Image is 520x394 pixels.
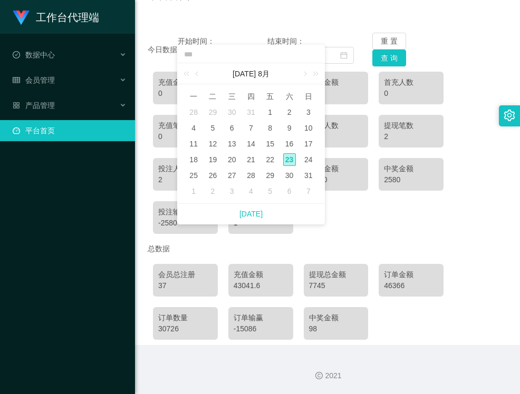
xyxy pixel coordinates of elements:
[226,169,238,182] div: 27
[234,312,288,323] div: 订单输赢
[280,120,298,136] td: 2025年8月9日
[245,106,257,119] div: 31
[13,120,127,141] a: 图标: dashboard平台首页
[203,104,222,120] td: 2025年7月29日
[261,168,280,183] td: 2025年8月29日
[158,174,213,185] div: 2
[203,168,222,183] td: 2025年8月26日
[264,137,276,150] div: 15
[158,88,213,99] div: 0
[203,120,222,136] td: 2025年8月5日
[299,92,318,101] span: 日
[232,63,257,84] a: [DATE]
[299,88,318,104] th: 周日
[206,137,219,150] div: 12
[309,323,363,334] div: 98
[187,137,200,150] div: 11
[206,153,219,166] div: 19
[234,323,288,334] div: -15086
[242,183,261,199] td: 2025年9月4日
[280,88,298,104] th: 周六
[261,88,280,104] th: 周五
[184,183,203,199] td: 2025年9月1日
[206,122,219,134] div: 5
[283,137,296,150] div: 16
[280,152,298,168] td: 2025年8月23日
[226,122,238,134] div: 6
[13,101,55,110] span: 产品管理
[242,152,261,168] td: 2025年8月21日
[245,137,257,150] div: 14
[234,269,288,280] div: 充值金额
[203,88,222,104] th: 周二
[257,63,271,84] a: 8月
[283,106,296,119] div: 2
[158,206,213,218] div: 投注输赢
[261,183,280,199] td: 2025年9月5日
[309,88,363,99] div: 0
[226,153,238,166] div: 20
[302,169,315,182] div: 31
[309,77,363,88] div: 首充金额
[242,120,261,136] td: 2025年8月7日
[226,137,238,150] div: 13
[245,185,257,198] div: 4
[187,153,200,166] div: 18
[226,106,238,119] div: 30
[245,153,257,166] div: 21
[158,323,213,334] div: 30726
[302,137,315,150] div: 17
[307,63,321,84] a: 下一年 (Control键加右方向键)
[245,169,257,182] div: 28
[283,153,296,166] div: 23
[242,88,261,104] th: 周四
[302,106,315,119] div: 3
[203,152,222,168] td: 2025年8月19日
[36,1,99,34] h1: 工作台代理端
[158,269,213,280] div: 会员总注册
[184,104,203,120] td: 2025年7月28日
[13,51,55,59] span: 数据中心
[206,169,219,182] div: 26
[384,163,438,174] div: 中奖金额
[203,136,222,152] td: 2025年8月12日
[264,153,276,166] div: 22
[242,136,261,152] td: 2025年8月14日
[384,269,438,280] div: 订单金额
[242,168,261,183] td: 2025年8月28日
[223,120,242,136] td: 2025年8月6日
[261,104,280,120] td: 2025年8月1日
[223,104,242,120] td: 2025年7月30日
[226,185,238,198] div: 3
[158,312,213,323] div: 订单数量
[13,102,20,109] i: 图标: appstore-o
[309,312,363,323] div: 中奖金额
[187,185,200,198] div: 1
[264,185,276,198] div: 5
[206,106,219,119] div: 29
[239,204,263,224] a: [DATE]
[242,104,261,120] td: 2025年7月31日
[178,37,215,45] span: 开始时间：
[184,136,203,152] td: 2025年8月11日
[299,152,318,168] td: 2025年8月24日
[143,370,512,381] div: 2021
[187,106,200,119] div: 28
[309,269,363,280] div: 提现总金额
[372,50,406,66] button: 查 询
[203,183,222,199] td: 2025年9月2日
[184,152,203,168] td: 2025年8月18日
[148,44,178,55] div: 今日数据
[280,183,298,199] td: 2025年9月6日
[206,185,219,198] div: 2
[302,153,315,166] div: 24
[158,218,213,229] div: -2580
[13,76,55,84] span: 会员管理
[384,131,438,142] div: 2
[384,120,438,131] div: 提现笔数
[267,37,304,45] span: 结束时间：
[280,168,298,183] td: 2025年8月30日
[299,136,318,152] td: 2025年8月17日
[13,51,20,58] i: 图标: check-circle-o
[340,52,348,59] i: 图标: calendar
